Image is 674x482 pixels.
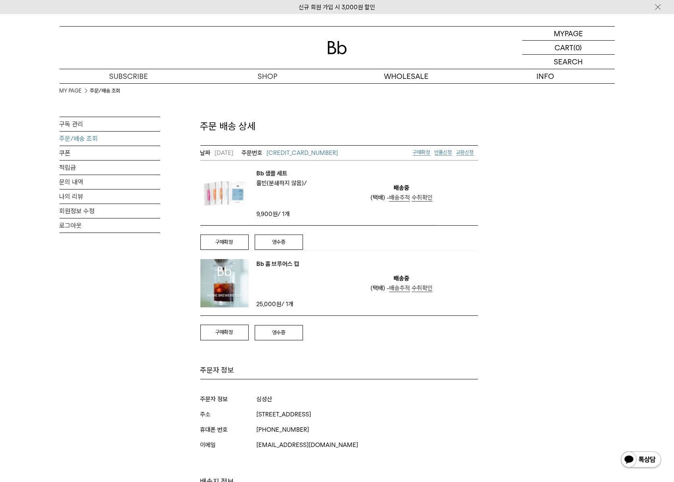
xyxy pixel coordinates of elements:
th: 주문자 정보 [200,395,257,403]
a: 나의 리뷰 [60,190,160,204]
h4: 주문자 정보 [200,365,478,379]
a: 주문/배송 조회 [60,132,160,146]
th: 주소 [200,411,257,418]
a: 신규 회원 가입 시 3,000원 할인 [299,4,375,11]
a: 구매확정 [200,235,249,250]
li: 주문/배송 조회 [90,87,121,95]
a: 로그아웃 [60,218,160,233]
a: Bb 샘플 세트 [257,169,307,178]
a: MY PAGE [60,87,82,95]
a: Bb 홈 브루어스 컵 [257,259,299,269]
img: 로고 [328,41,347,54]
p: (0) [574,41,582,54]
em: [DATE] [200,148,234,158]
span: 배송추적 [389,194,410,201]
span: 교환신청 [456,149,474,155]
div: (택배) - [371,283,433,293]
p: WHOLESALE [337,69,476,83]
td: [STREET_ADDRESS] [257,411,478,418]
div: (택배) - [371,193,433,202]
span: 영수증 [272,330,285,336]
a: 배송추적 [389,194,410,202]
a: SUBSCRIBE [60,69,198,83]
a: 수취확인 [412,194,433,202]
span: [CREDIT_CARD_NUMBER] [267,149,338,157]
img: 카카오톡 채널 1:1 채팅 버튼 [620,451,662,470]
a: [CREDIT_CARD_NUMBER] [242,148,338,158]
a: 구매확정 [200,325,249,340]
td: [EMAIL_ADDRESS][DOMAIN_NAME] [257,441,478,449]
span: 구매확정 [216,329,233,335]
a: 적립금 [60,161,160,175]
a: 영수증 [255,235,303,250]
a: 교환신청 [456,149,474,156]
p: CART [555,41,574,54]
em: 배송중 [394,274,409,283]
span: 홀빈(분쇄하지 않음) [257,179,307,187]
th: 이메일 [200,441,257,449]
a: MYPAGE [522,27,615,41]
a: 구매확정 [413,149,431,156]
span: 영수증 [272,239,285,245]
td: 심성산 [257,395,478,403]
a: 회원정보 수정 [60,204,160,218]
span: 수취확인 [412,194,433,201]
p: INFO [476,69,615,83]
em: 배송중 [394,183,409,193]
span: 반품신청 [435,149,452,155]
a: 반품신청 [435,149,452,156]
a: 구독 관리 [60,117,160,131]
a: 문의 내역 [60,175,160,189]
a: 배송추적 [389,284,410,292]
p: MYPAGE [554,27,583,40]
a: 영수증 [255,325,303,340]
img: Bb 샘플 세트 [200,169,249,217]
td: / 1개 [257,209,325,219]
td: [PHONE_NUMBER] [257,426,478,433]
a: 수취확인 [412,284,433,292]
strong: 25,000원 [257,301,282,308]
span: 구매확정 [413,149,431,155]
th: 휴대폰 번호 [200,426,257,433]
p: 주문 배송 상세 [200,119,478,133]
a: 쿠폰 [60,146,160,160]
strong: 9,900원 [257,210,278,218]
a: CART (0) [522,41,615,55]
td: / 1개 [257,299,294,309]
p: SEARCH [554,55,583,69]
img: Bb 홈 브루어스 컵 [200,259,249,307]
a: SHOP [198,69,337,83]
span: 구매확정 [216,239,233,245]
